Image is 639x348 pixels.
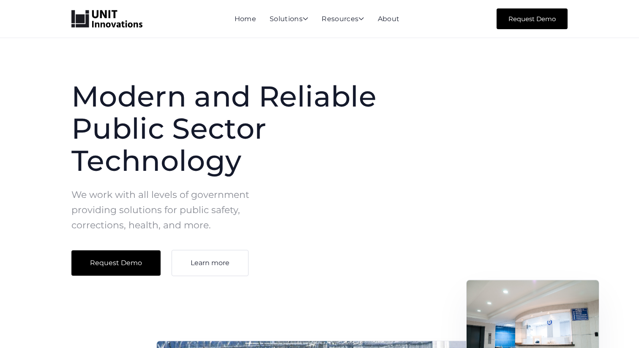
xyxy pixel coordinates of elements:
[358,15,364,22] span: 
[71,10,142,28] a: home
[270,16,308,23] div: Solutions
[378,15,400,23] a: About
[172,250,248,276] a: Learn more
[497,8,568,29] a: Request Demo
[303,15,308,22] span: 
[71,250,161,276] a: Request Demo
[270,16,308,23] div: Solutions
[71,80,417,177] h1: Modern and Reliable Public Sector Technology
[322,16,364,23] div: Resources
[235,15,256,23] a: Home
[322,16,364,23] div: Resources
[71,187,266,233] p: We work with all levels of government providing solutions for public safety, corrections, health,...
